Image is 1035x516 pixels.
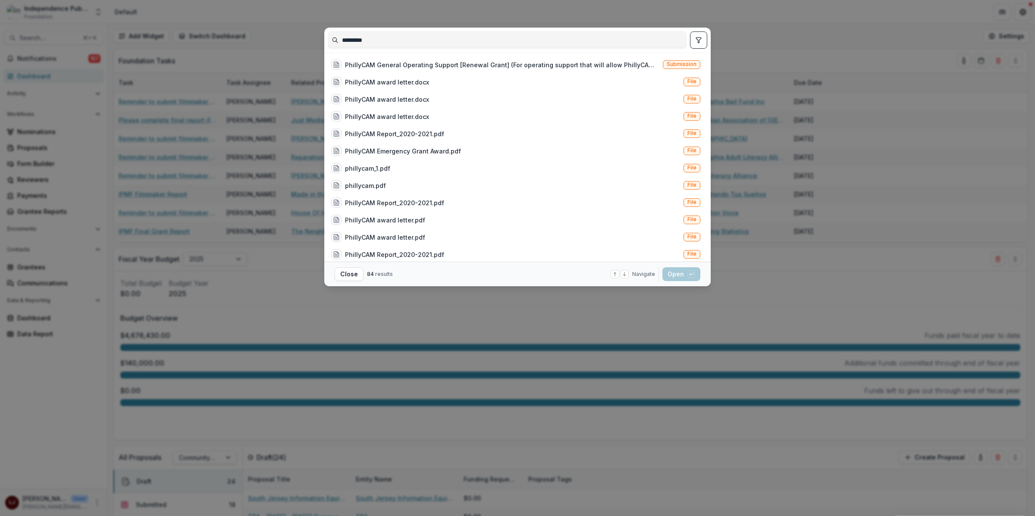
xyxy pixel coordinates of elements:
[662,267,700,281] button: Open
[345,112,429,121] div: PhillyCAM award letter.docx
[687,234,696,240] span: File
[687,199,696,205] span: File
[632,270,655,278] span: Navigate
[345,164,390,173] div: phillycam_1.pdf
[345,181,386,190] div: phillycam.pdf
[345,60,659,69] div: PhillyCAM General Operating Support [Renewal Grant] (For operating support that will allow Philly...
[687,165,696,171] span: File
[335,267,364,281] button: Close
[345,233,425,242] div: PhillyCAM award letter.pdf
[687,182,696,188] span: File
[345,198,444,207] div: PhillyCAM Report_2020-2021.pdf
[687,130,696,136] span: File
[345,129,444,138] div: PhillyCAM Report_2020-2021.pdf
[690,31,707,49] button: toggle filters
[667,61,696,67] span: Submission
[367,271,374,277] span: 84
[687,113,696,119] span: File
[687,251,696,257] span: File
[345,147,461,156] div: PhillyCAM Emergency Grant Award.pdf
[687,147,696,153] span: File
[687,96,696,102] span: File
[687,78,696,84] span: File
[345,250,444,259] div: PhillyCAM Report_2020-2021.pdf
[345,95,429,104] div: PhillyCAM award letter.docx
[345,78,429,87] div: PhillyCAM award letter.docx
[687,216,696,222] span: File
[375,271,393,277] span: results
[345,216,425,225] div: PhillyCAM award letter.pdf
